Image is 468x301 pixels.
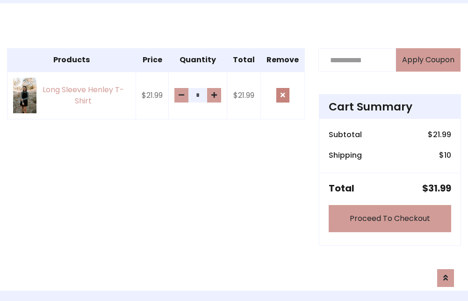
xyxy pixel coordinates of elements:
span: 21.99 [433,129,451,140]
h6: Shipping [329,151,362,160]
h6: Subtotal [329,130,362,139]
th: Products [7,49,136,72]
td: $21.99 [136,72,169,119]
td: $21.99 [227,72,261,119]
h4: Cart Summary [329,100,451,113]
th: Price [136,49,169,72]
h5: Total [329,183,354,194]
a: Proceed To Checkout [329,205,451,232]
span: 10 [444,150,451,161]
h6: $ [439,151,451,160]
h6: $ [428,130,451,139]
span: 31.99 [428,182,451,195]
a: Long Sleeve Henley T-Shirt [13,78,130,113]
th: Quantity [169,49,227,72]
th: Remove [261,49,305,72]
button: Apply Coupon [396,48,461,72]
h5: $ [422,183,451,194]
th: Total [227,49,261,72]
